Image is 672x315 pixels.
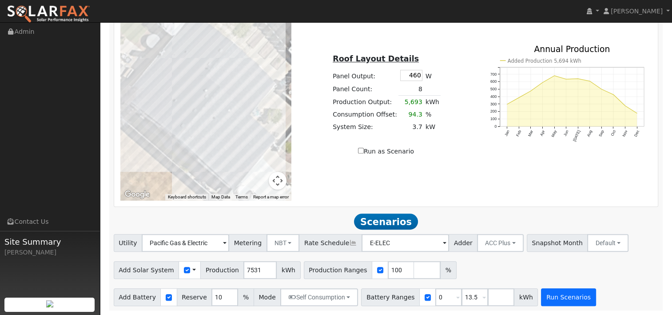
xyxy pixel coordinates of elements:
text: Dec [633,129,640,138]
input: Select a Utility [142,234,229,252]
img: SolarFax [7,5,90,24]
td: Production Output: [331,96,399,109]
a: Terms (opens in new tab) [235,194,247,199]
span: Production Ranges [304,261,372,279]
circle: onclick="" [553,75,555,77]
span: Mode [254,288,281,306]
text: Jan [503,129,510,137]
td: % [424,108,441,121]
td: kW [424,121,441,133]
a: Open this area in Google Maps (opens a new window) [123,189,152,200]
text: 200 [490,109,497,114]
span: Add Battery [114,288,161,306]
span: Scenarios [354,214,418,230]
input: Select a Rate Schedule [362,234,449,252]
span: Production [200,261,244,279]
circle: onclick="" [612,94,614,95]
text: Feb [515,129,522,137]
text: 100 [490,117,497,121]
button: Keyboard shortcuts [167,194,206,200]
button: Run Scenarios [541,288,596,306]
circle: onclick="" [506,104,508,105]
button: Default [587,234,628,252]
circle: onclick="" [565,79,567,80]
a: Report a map error [253,194,288,199]
button: NBT [266,234,300,252]
text: 400 [490,94,497,99]
text: Added Production 5,694 kWh [507,58,581,64]
circle: onclick="" [601,89,602,90]
text: 500 [490,87,497,92]
td: Panel Output: [331,69,399,83]
img: Google [123,189,152,200]
div: [PERSON_NAME] [4,248,95,257]
span: kWh [276,261,300,279]
circle: onclick="" [636,113,638,114]
span: % [238,288,254,306]
text: Nov [621,129,628,138]
td: 5,693 [398,96,424,109]
button: ACC Plus [477,234,524,252]
text: 600 [490,80,497,84]
span: kWh [514,288,538,306]
text: Jun [563,129,569,137]
span: Snapshot Month [527,234,588,252]
text: Oct [610,129,616,137]
input: Run as Scenario [358,148,364,153]
span: Utility [114,234,143,252]
td: 8 [398,83,424,96]
button: Self Consumption [280,288,358,306]
span: Adder [449,234,477,252]
span: Rate Schedule [299,234,362,252]
span: Metering [229,234,267,252]
span: [PERSON_NAME] [611,8,663,15]
img: retrieve [46,300,53,307]
span: Battery Ranges [361,288,420,306]
span: Add Solar System [114,261,179,279]
td: W [424,69,441,83]
span: % [440,261,456,279]
circle: onclick="" [541,82,543,83]
text: 0 [494,124,497,129]
circle: onclick="" [530,90,531,92]
text: [DATE] [572,129,581,142]
circle: onclick="" [577,78,578,79]
label: Run as Scenario [358,147,414,156]
td: Consumption Offset: [331,108,399,121]
td: System Size: [331,121,399,133]
text: 700 [490,72,497,77]
td: kWh [424,96,441,109]
button: Map Data [211,194,230,200]
u: Roof Layout Details [333,54,419,63]
td: Panel Count: [331,83,399,96]
circle: onclick="" [518,97,519,98]
text: 300 [490,102,497,106]
text: Aug [586,129,593,137]
text: Annual Production [534,45,610,54]
text: May [550,129,557,138]
text: Mar [527,129,533,137]
circle: onclick="" [624,105,626,107]
circle: onclick="" [589,81,590,82]
span: Reserve [177,288,212,306]
td: 94.3 [398,108,424,121]
button: Map camera controls [269,172,286,190]
span: Site Summary [4,236,95,248]
text: Sep [598,129,605,137]
text: Apr [539,129,546,137]
td: 3.7 [398,121,424,133]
